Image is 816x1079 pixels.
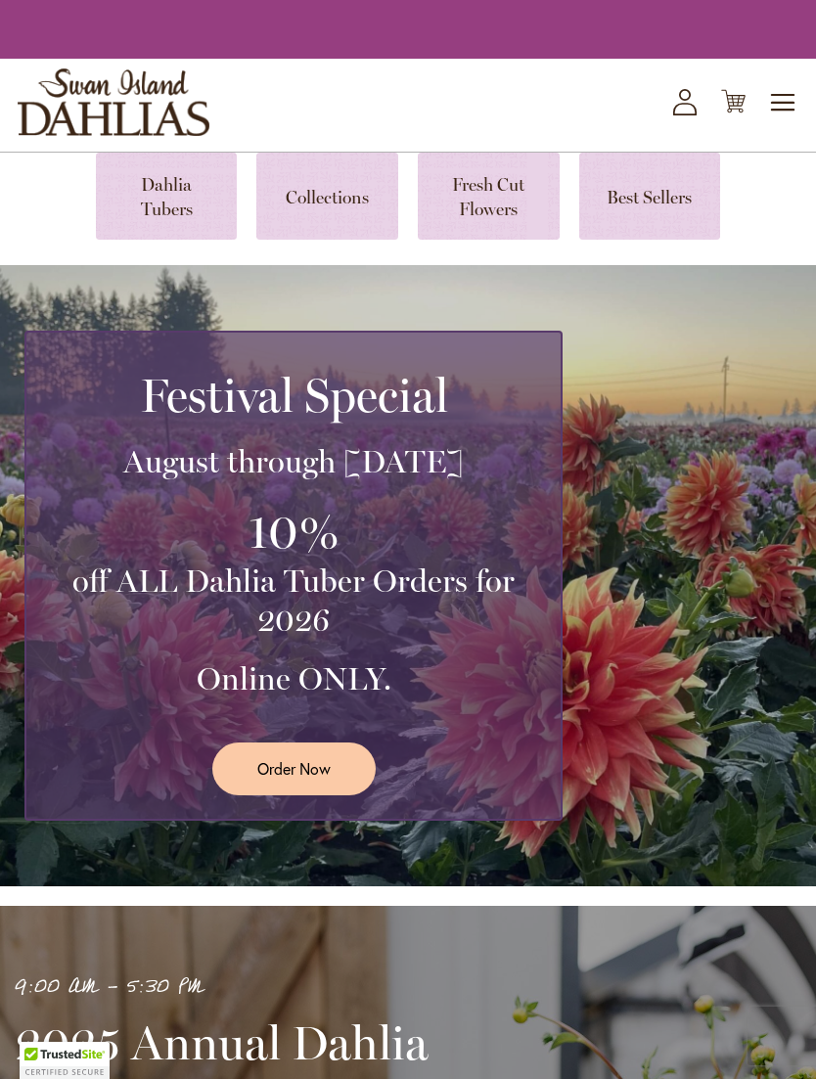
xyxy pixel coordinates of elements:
[50,659,537,698] h3: Online ONLY.
[50,368,537,423] h2: Festival Special
[257,757,331,780] span: Order Now
[212,742,376,794] a: Order Now
[50,442,537,481] h3: August through [DATE]
[18,68,209,136] a: store logo
[20,1042,110,1079] div: TrustedSite Certified
[50,562,537,640] h3: off ALL Dahlia Tuber Orders for 2026
[50,501,537,562] h3: 10%
[15,971,553,1004] p: 9:00 AM - 5:30 PM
